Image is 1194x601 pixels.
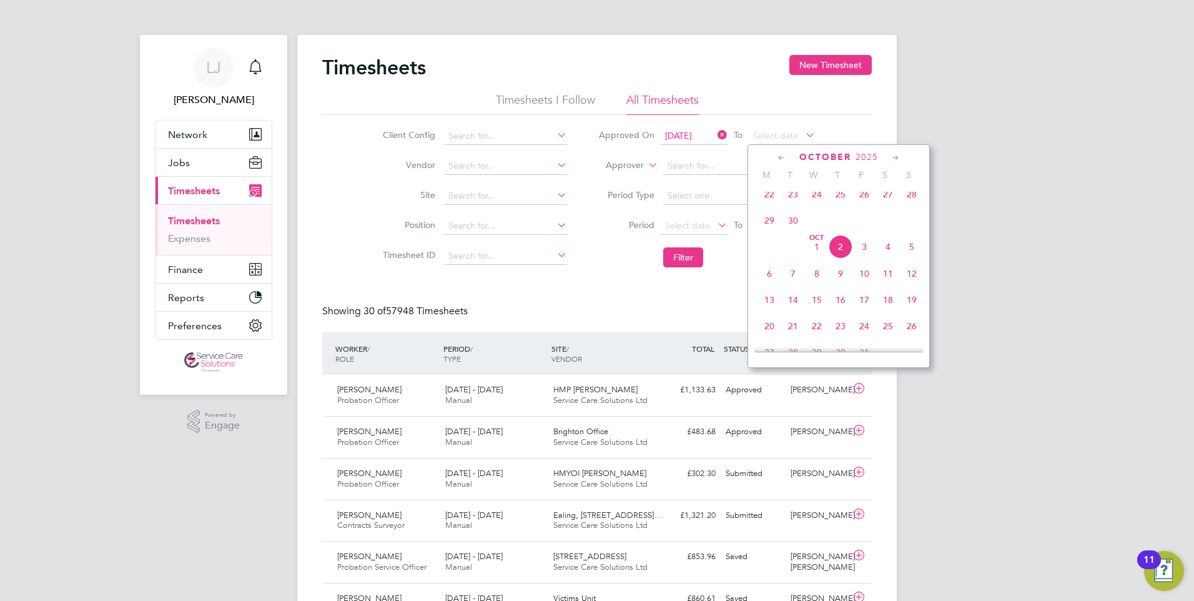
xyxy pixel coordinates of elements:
[692,344,714,354] span: TOTAL
[656,547,721,567] div: £853.96
[445,437,472,447] span: Manual
[900,235,924,259] span: 5
[206,59,221,76] span: LJ
[379,249,435,261] label: Timesheet ID
[496,92,595,115] li: Timesheets I Follow
[379,129,435,141] label: Client Config
[155,352,272,372] a: Go to home page
[444,187,567,205] input: Search for...
[155,149,272,176] button: Jobs
[805,340,829,364] span: 29
[876,314,900,338] span: 25
[663,247,703,267] button: Filter
[829,314,852,338] span: 23
[1143,560,1155,576] div: 11
[337,468,402,479] span: [PERSON_NAME]
[805,182,829,206] span: 24
[553,468,646,479] span: HMYOI [PERSON_NAME]
[322,55,426,80] h2: Timesheets
[444,127,567,145] input: Search for...
[730,127,746,143] span: To
[876,262,900,286] span: 11
[443,354,461,364] span: TYPE
[553,395,648,405] span: Service Care Solutions Ltd
[663,157,786,175] input: Search for...
[876,235,900,259] span: 4
[757,209,781,232] span: 29
[337,551,402,562] span: [PERSON_NAME]
[786,464,851,484] div: [PERSON_NAME]
[849,169,873,181] span: F
[168,264,203,276] span: Finance
[663,187,786,205] input: Select one
[445,395,472,405] span: Manual
[187,410,240,434] a: Powered byEngage
[140,35,287,395] nav: Main navigation
[168,129,207,141] span: Network
[168,215,220,227] a: Timesheets
[852,262,876,286] span: 10
[721,380,786,400] div: Approved
[445,384,503,395] span: [DATE] - [DATE]
[168,157,190,169] span: Jobs
[445,510,503,520] span: [DATE] - [DATE]
[551,354,582,364] span: VENDOR
[781,182,805,206] span: 23
[757,288,781,312] span: 13
[805,288,829,312] span: 15
[900,288,924,312] span: 19
[900,314,924,338] span: 26
[337,437,399,447] span: Probation Officer
[155,92,272,107] span: Lucy Jolley
[337,426,402,437] span: [PERSON_NAME]
[445,562,472,572] span: Manual
[757,314,781,338] span: 20
[553,479,648,489] span: Service Care Solutions Ltd
[553,551,626,562] span: [STREET_ADDRESS]
[379,159,435,171] label: Vendor
[322,305,470,318] div: Showing
[656,422,721,442] div: £483.68
[337,395,399,405] span: Probation Officer
[852,235,876,259] span: 3
[445,426,503,437] span: [DATE] - [DATE]
[876,182,900,206] span: 27
[856,152,878,162] span: 2025
[900,262,924,286] span: 12
[805,235,829,259] span: 1
[829,182,852,206] span: 25
[829,262,852,286] span: 9
[786,380,851,400] div: [PERSON_NAME]
[805,314,829,338] span: 22
[553,384,638,395] span: HMP [PERSON_NAME]
[363,305,386,317] span: 30 of
[753,130,798,141] span: Select date
[656,464,721,484] div: £302.30
[440,337,548,370] div: PERIOD
[721,464,786,484] div: Submitted
[445,551,503,562] span: [DATE] - [DATE]
[553,437,648,447] span: Service Care Solutions Ltd
[444,157,567,175] input: Search for...
[337,479,399,489] span: Probation Officer
[781,262,805,286] span: 7
[665,220,710,231] span: Select date
[553,562,648,572] span: Service Care Solutions Ltd
[781,288,805,312] span: 14
[781,340,805,364] span: 28
[155,47,272,107] a: LJ[PERSON_NAME]
[337,384,402,395] span: [PERSON_NAME]
[168,185,220,197] span: Timesheets
[829,235,852,259] span: 2
[805,262,829,286] span: 8
[665,130,692,141] span: [DATE]
[730,217,746,233] span: To
[155,256,272,283] button: Finance
[155,177,272,204] button: Timesheets
[786,547,851,578] div: [PERSON_NAME] [PERSON_NAME]
[1144,551,1184,591] button: Open Resource Center, 11 new notifications
[168,292,204,304] span: Reports
[876,288,900,312] span: 18
[721,505,786,526] div: Submitted
[155,284,272,311] button: Reports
